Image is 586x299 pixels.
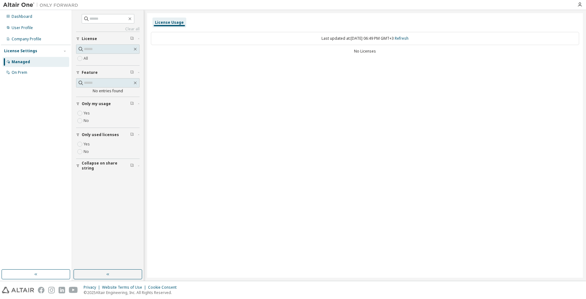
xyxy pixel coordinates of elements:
span: Clear filter [130,36,134,41]
div: License Usage [155,20,184,25]
div: No entries found [76,89,140,94]
div: User Profile [12,25,33,30]
label: All [84,55,89,62]
span: Clear filter [130,132,134,137]
button: Collapse on share string [76,159,140,173]
img: altair_logo.svg [2,287,34,293]
span: Collapse on share string [82,161,130,171]
div: Privacy [84,285,102,290]
button: Only my usage [76,97,140,111]
button: License [76,32,140,46]
span: Only used licenses [82,132,119,137]
div: Cookie Consent [148,285,180,290]
div: Dashboard [12,14,32,19]
a: Clear all [76,27,140,32]
p: © 2025 Altair Engineering, Inc. All Rights Reserved. [84,290,180,295]
button: Feature [76,66,140,79]
img: facebook.svg [38,287,44,293]
span: Clear filter [130,101,134,106]
label: No [84,148,90,155]
span: Only my usage [82,101,111,106]
div: On Prem [12,70,27,75]
button: Only used licenses [76,128,140,142]
img: youtube.svg [69,287,78,293]
label: Yes [84,109,91,117]
div: Managed [12,59,30,64]
div: Website Terms of Use [102,285,148,290]
span: Clear filter [130,163,134,168]
div: License Settings [4,48,37,53]
div: No Licenses [151,49,579,54]
div: Last updated at: [DATE] 06:49 PM GMT+3 [151,32,579,45]
a: Refresh [395,36,409,41]
label: Yes [84,140,91,148]
div: Company Profile [12,37,41,42]
img: instagram.svg [48,287,55,293]
label: No [84,117,90,124]
span: Feature [82,70,98,75]
img: Altair One [3,2,81,8]
span: License [82,36,97,41]
span: Clear filter [130,70,134,75]
img: linkedin.svg [59,287,65,293]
